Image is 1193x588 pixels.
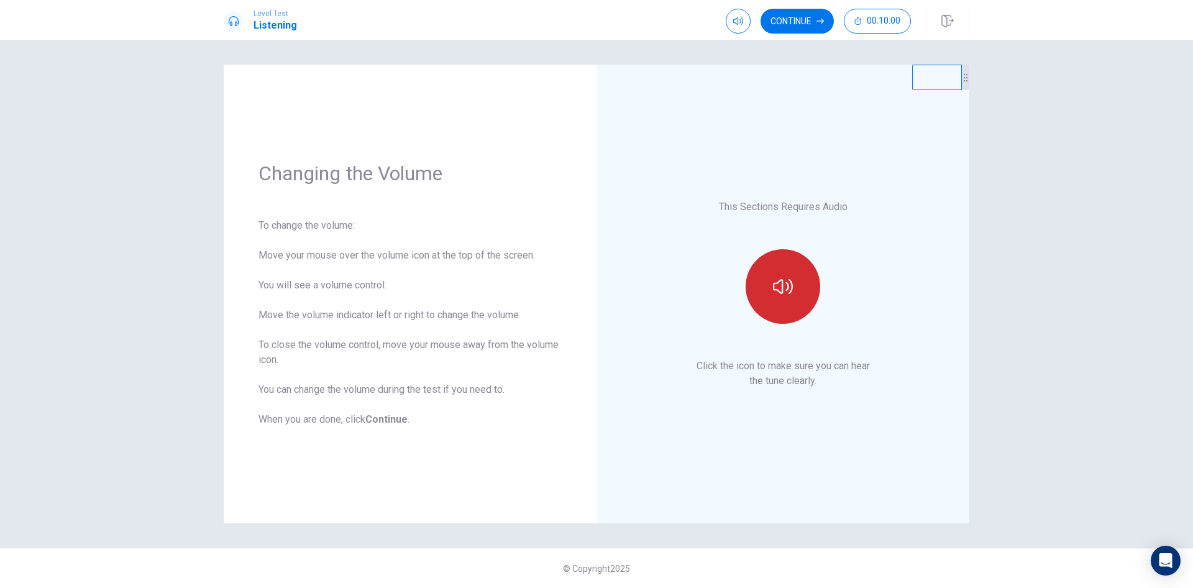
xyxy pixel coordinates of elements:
[867,16,900,26] span: 00:10:00
[844,9,911,34] button: 00:10:00
[258,161,562,186] h1: Changing the Volume
[254,18,297,33] h1: Listening
[1151,546,1181,576] div: Open Intercom Messenger
[254,9,297,18] span: Level Test
[365,413,408,425] b: Continue
[563,564,630,574] span: © Copyright 2025
[697,359,870,388] p: Click the icon to make sure you can hear the tune clearly.
[258,218,562,427] div: To change the volume: Move your mouse over the volume icon at the top of the screen. You will see...
[719,200,848,214] p: This Sections Requires Audio
[761,9,834,34] button: Continue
